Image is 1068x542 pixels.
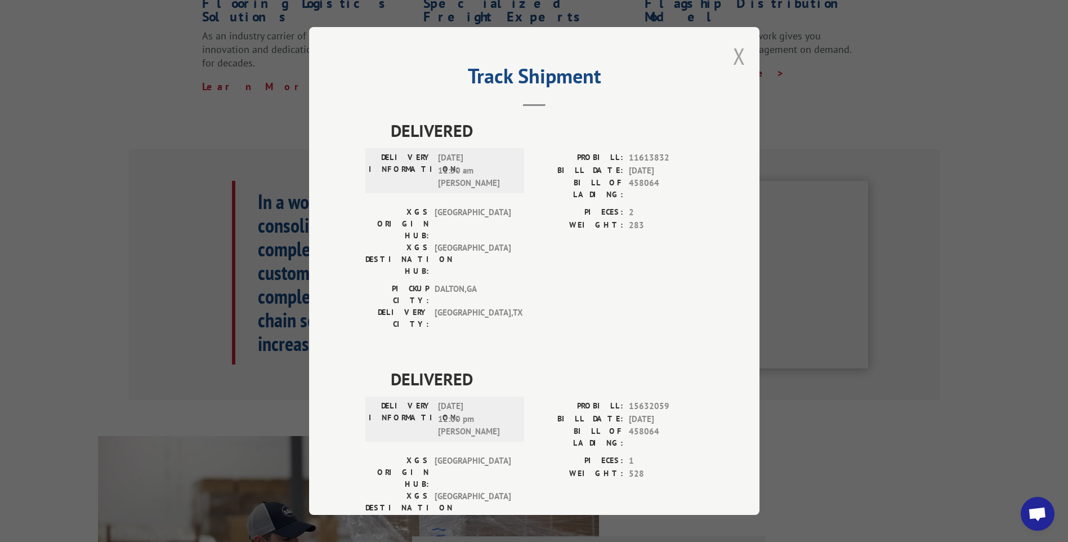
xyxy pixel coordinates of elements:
[629,400,703,413] span: 15632059
[365,242,429,277] label: XGS DESTINATION HUB:
[534,400,623,413] label: PROBILL:
[629,468,703,481] span: 528
[365,283,429,306] label: PICKUP CITY:
[629,219,703,232] span: 283
[1021,497,1054,531] div: Open chat
[435,455,511,490] span: [GEOGRAPHIC_DATA]
[534,455,623,468] label: PIECES:
[534,425,623,449] label: BILL OF LADING:
[435,242,511,277] span: [GEOGRAPHIC_DATA]
[534,177,623,201] label: BILL OF LADING:
[391,366,703,392] span: DELIVERED
[438,400,514,438] span: [DATE] 12:00 pm [PERSON_NAME]
[438,152,514,190] span: [DATE] 11:50 am [PERSON_NAME]
[733,41,745,71] button: Close modal
[629,206,703,219] span: 2
[534,206,623,219] label: PIECES:
[435,283,511,306] span: DALTON , GA
[435,206,511,242] span: [GEOGRAPHIC_DATA]
[629,413,703,426] span: [DATE]
[534,152,623,165] label: PROBILL:
[365,206,429,242] label: XGS ORIGIN HUB:
[629,177,703,201] span: 458064
[629,425,703,449] span: 458064
[534,165,623,177] label: BILL DATE:
[534,219,623,232] label: WEIGHT:
[629,165,703,177] span: [DATE]
[365,68,703,90] h2: Track Shipment
[435,306,511,330] span: [GEOGRAPHIC_DATA] , TX
[365,455,429,490] label: XGS ORIGIN HUB:
[369,400,432,438] label: DELIVERY INFORMATION:
[629,152,703,165] span: 11613832
[365,306,429,330] label: DELIVERY CITY:
[435,490,511,526] span: [GEOGRAPHIC_DATA]
[391,118,703,143] span: DELIVERED
[534,468,623,481] label: WEIGHT:
[534,413,623,426] label: BILL DATE:
[369,152,432,190] label: DELIVERY INFORMATION:
[365,490,429,526] label: XGS DESTINATION HUB:
[629,455,703,468] span: 1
